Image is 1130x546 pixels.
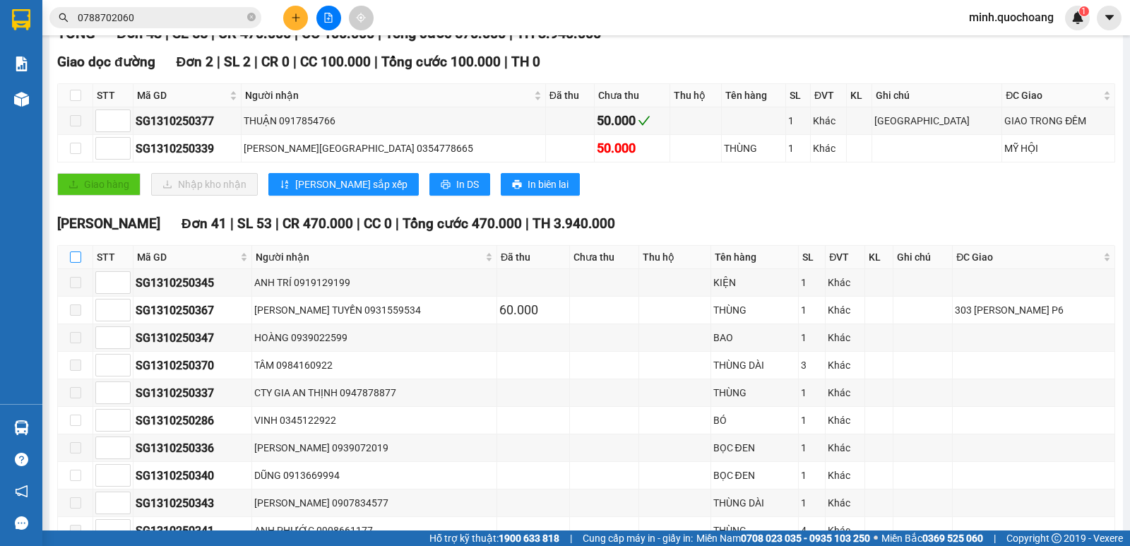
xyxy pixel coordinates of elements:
[828,440,862,456] div: Khác
[293,54,297,70] span: |
[280,179,290,191] span: sort-ascending
[136,522,249,540] div: SG1310250341
[1004,141,1112,156] div: MỸ HỘI
[93,246,133,269] th: STT
[893,246,953,269] th: Ghi chú
[245,88,531,103] span: Người nhận
[713,468,796,483] div: BỌC ĐEN
[133,135,242,162] td: SG1310250339
[828,330,862,345] div: Khác
[639,246,710,269] th: Thu hộ
[801,440,823,456] div: 1
[133,297,252,324] td: SG1310250367
[511,54,540,70] span: TH 0
[291,13,301,23] span: plus
[403,215,522,232] span: Tổng cước 470.000
[275,215,279,232] span: |
[254,357,494,373] div: TÂM 0984160922
[811,84,847,107] th: ĐVT
[1006,88,1100,103] span: ĐC Giao
[254,54,258,70] span: |
[741,533,870,544] strong: 0708 023 035 - 0935 103 250
[533,215,615,232] span: TH 3.940.000
[356,13,366,23] span: aim
[955,302,1112,318] div: 303 [PERSON_NAME] P6
[799,246,826,269] th: SL
[1071,11,1084,24] img: icon-new-feature
[801,495,823,511] div: 1
[1052,533,1061,543] span: copyright
[711,246,799,269] th: Tên hàng
[137,88,227,103] span: Mã GD
[826,246,865,269] th: ĐVT
[136,494,249,512] div: SG1310250343
[922,533,983,544] strong: 0369 525 060
[230,215,234,232] span: |
[133,407,252,434] td: SG1310250286
[395,215,399,232] span: |
[956,249,1100,265] span: ĐC Giao
[801,275,823,290] div: 1
[713,302,796,318] div: THÙNG
[525,215,529,232] span: |
[177,54,214,70] span: Đơn 2
[254,275,494,290] div: ANH TRÍ 0919129199
[15,516,28,530] span: message
[828,495,862,511] div: Khác
[512,179,522,191] span: printer
[381,54,501,70] span: Tổng cước 100.000
[133,462,252,489] td: SG1310250340
[254,495,494,511] div: [PERSON_NAME] 0907834577
[57,54,155,70] span: Giao dọc đường
[597,111,668,131] div: 50.000
[14,420,29,435] img: warehouse-icon
[217,54,220,70] span: |
[499,300,567,320] div: 60.000
[136,357,249,374] div: SG1310250370
[133,517,252,545] td: SG1310250341
[15,485,28,498] span: notification
[254,302,494,318] div: [PERSON_NAME] TUYỀN 0931559534
[254,330,494,345] div: HOÀNG 0939022599
[300,54,371,70] span: CC 100.000
[583,530,693,546] span: Cung cấp máy in - giấy in:
[78,10,244,25] input: Tìm tên, số ĐT hoặc mã đơn
[136,140,239,158] div: SG1310250339
[323,13,333,23] span: file-add
[865,246,893,269] th: KL
[724,141,783,156] div: THÙNG
[546,84,595,107] th: Đã thu
[254,413,494,428] div: VINH 0345122922
[429,173,490,196] button: printerIn DS
[713,440,796,456] div: BỌC ĐEN
[801,302,823,318] div: 1
[133,269,252,297] td: SG1310250345
[722,84,786,107] th: Tên hàng
[595,84,671,107] th: Chưa thu
[828,302,862,318] div: Khác
[638,114,650,127] span: check
[786,84,811,107] th: SL
[881,530,983,546] span: Miền Bắc
[133,352,252,379] td: SG1310250370
[133,379,252,407] td: SG1310250337
[828,357,862,373] div: Khác
[501,173,580,196] button: printerIn biên lai
[133,489,252,517] td: SG1310250343
[504,54,508,70] span: |
[136,467,249,485] div: SG1310250340
[133,324,252,352] td: SG1310250347
[57,173,141,196] button: uploadGiao hàng
[133,434,252,462] td: SG1310250336
[136,274,249,292] div: SG1310250345
[256,249,482,265] span: Người nhận
[136,329,249,347] div: SG1310250347
[788,141,808,156] div: 1
[12,9,30,30] img: logo-vxr
[713,523,796,538] div: THÙNG
[813,141,844,156] div: Khác
[136,112,239,130] div: SG1310250377
[136,412,249,429] div: SG1310250286
[59,13,69,23] span: search
[357,215,360,232] span: |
